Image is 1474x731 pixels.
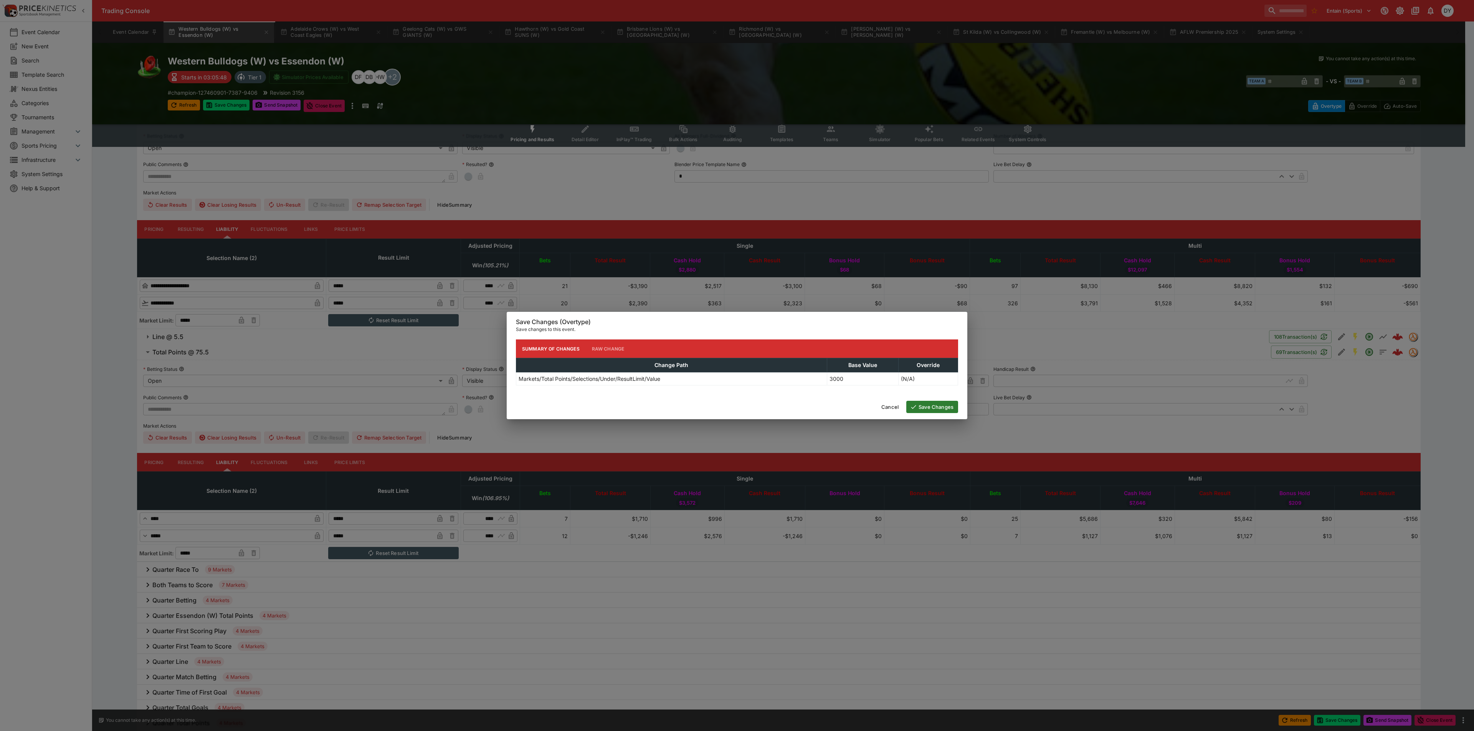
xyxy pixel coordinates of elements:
p: Save changes to this event. [516,326,958,333]
button: Raw Change [586,339,631,358]
button: Save Changes [906,401,958,413]
th: Override [899,358,958,372]
button: Summary of Changes [516,339,586,358]
h6: Save Changes (Overtype) [516,318,958,326]
p: Markets/Total Points/Selections/Under/ResultLimit/Value [519,375,660,383]
td: (N/A) [899,372,958,385]
button: Cancel [877,401,903,413]
th: Base Value [827,358,899,372]
td: 3000 [827,372,899,385]
th: Change Path [516,358,827,372]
